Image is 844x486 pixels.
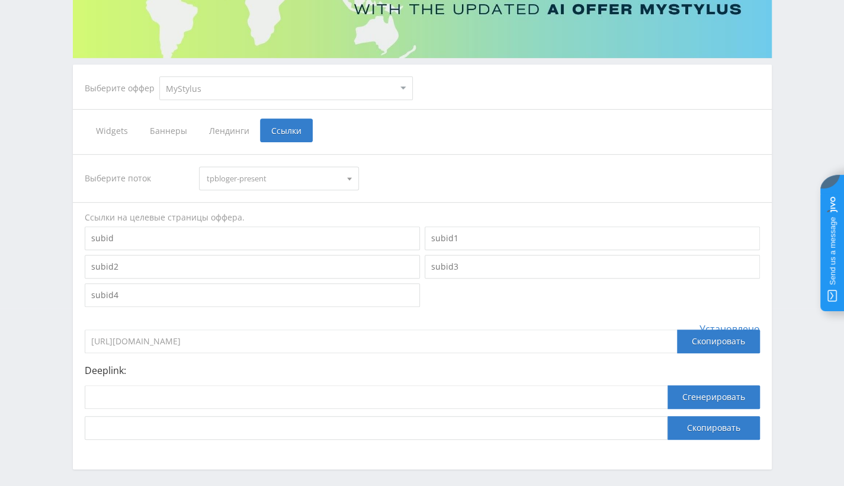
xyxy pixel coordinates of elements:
[85,365,760,376] p: Deeplink:
[85,212,760,223] div: Ссылки на целевые страницы оффера.
[699,324,760,334] span: Установлено
[85,283,420,307] input: subid4
[425,226,760,250] input: subid1
[425,255,760,279] input: subid3
[85,119,139,142] span: Widgets
[85,226,420,250] input: subid
[85,84,159,93] div: Выберите оффер
[85,255,420,279] input: subid2
[198,119,260,142] span: Лендинги
[260,119,313,142] span: Ссылки
[668,416,760,440] button: Скопировать
[207,167,341,190] span: tpbloger-present
[85,167,188,190] div: Выберите поток
[139,119,198,142] span: Баннеры
[677,330,760,353] div: Скопировать
[668,385,760,409] button: Сгенерировать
